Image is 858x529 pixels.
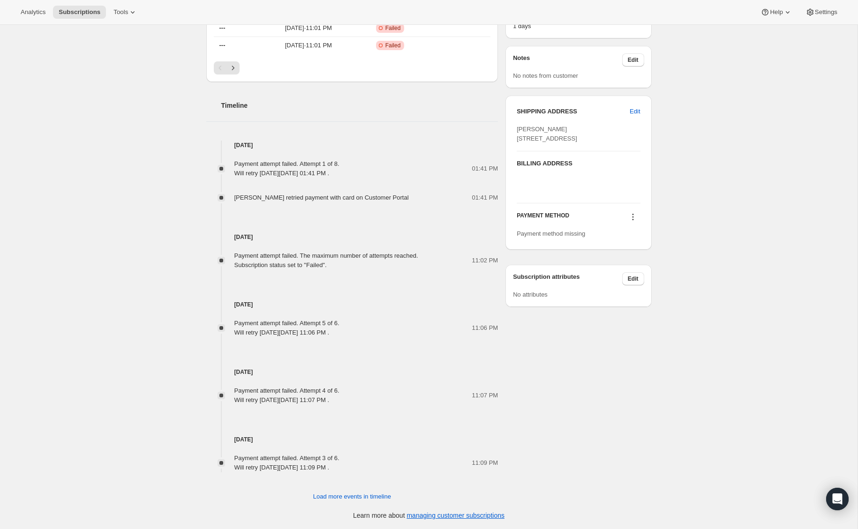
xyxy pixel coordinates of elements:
[219,24,226,31] span: ---
[113,8,128,16] span: Tools
[628,275,639,283] span: Edit
[472,458,498,468] span: 11:09 PM
[234,386,339,405] div: Payment attempt failed. Attempt 4 of 6. Will retry [DATE][DATE] 11:07 PM .
[206,435,498,444] h4: [DATE]
[214,61,491,75] nav: Pagination
[513,22,531,30] span: 1 days
[826,488,849,510] div: Open Intercom Messenger
[234,454,339,472] div: Payment attempt failed. Attempt 3 of 6. Will retry [DATE][DATE] 11:09 PM .
[226,61,240,75] button: Next
[385,24,401,32] span: Failed
[517,230,585,237] span: Payment method missing
[262,23,355,33] span: [DATE] · 11:01 PM
[53,6,106,19] button: Subscriptions
[406,512,504,519] a: managing customer subscriptions
[234,159,339,178] div: Payment attempt failed. Attempt 1 of 8. Will retry [DATE][DATE] 01:41 PM .
[472,164,498,173] span: 01:41 PM
[206,300,498,309] h4: [DATE]
[353,511,504,520] p: Learn more about
[624,104,646,119] button: Edit
[385,42,401,49] span: Failed
[59,8,100,16] span: Subscriptions
[15,6,51,19] button: Analytics
[630,107,640,116] span: Edit
[234,319,339,337] div: Payment attempt failed. Attempt 5 of 6. Will retry [DATE][DATE] 11:06 PM .
[755,6,798,19] button: Help
[517,212,569,224] h3: PAYMENT METHOD
[206,367,498,377] h4: [DATE]
[234,251,418,270] div: Payment attempt failed. The maximum number of attempts reached. Subscription status set to "Failed".
[21,8,45,16] span: Analytics
[800,6,843,19] button: Settings
[513,72,578,79] span: No notes from customer
[513,53,622,67] h3: Notes
[472,193,498,202] span: 01:41 PM
[308,489,397,504] button: Load more events in timeline
[206,232,498,242] h4: [DATE]
[219,42,226,49] span: ---
[517,126,577,142] span: [PERSON_NAME] [STREET_ADDRESS]
[517,159,640,168] h3: BILLING ADDRESS
[513,291,548,298] span: No attributes
[770,8,783,16] span: Help
[622,272,644,285] button: Edit
[472,256,498,265] span: 11:02 PM
[517,107,630,116] h3: SHIPPING ADDRESS
[313,492,391,501] span: Load more events in timeline
[472,323,498,333] span: 11:06 PM
[206,141,498,150] h4: [DATE]
[221,101,498,110] h2: Timeline
[622,53,644,67] button: Edit
[815,8,837,16] span: Settings
[108,6,143,19] button: Tools
[234,194,409,201] span: [PERSON_NAME] retried payment with card on Customer Portal
[262,41,355,50] span: [DATE] · 11:01 PM
[513,272,622,285] h3: Subscription attributes
[628,56,639,64] span: Edit
[472,391,498,400] span: 11:07 PM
